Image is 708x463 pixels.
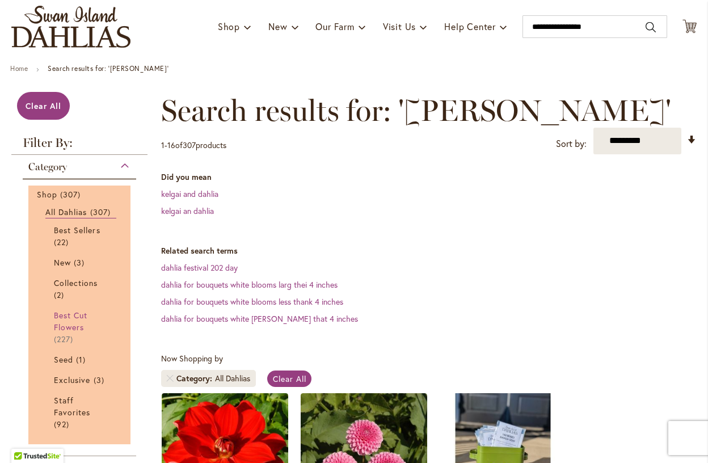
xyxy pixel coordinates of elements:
a: Clear All [267,371,312,387]
a: Best Sellers [54,224,108,248]
strong: Search results for: '[PERSON_NAME]' [48,64,168,73]
span: Best Cut Flowers [54,310,87,332]
span: Clear All [273,373,306,384]
a: Remove Category All Dahlias [167,375,174,382]
span: Search results for: '[PERSON_NAME]' [161,94,671,128]
span: Category [176,373,215,384]
span: 3 [74,256,87,268]
a: Shop [37,188,125,200]
a: dahlia festival 202 day [161,262,238,273]
a: dahlia for bouquets white blooms less thank 4 inches [161,296,343,307]
span: Shop [37,189,57,200]
a: kelgai an dahlia [161,205,214,216]
span: 307 [183,140,196,150]
span: New [268,20,287,32]
span: Collections [54,277,98,288]
span: 1 [76,353,88,365]
a: Home [10,64,28,73]
a: Best Cut Flowers [54,309,108,345]
span: New [54,257,71,268]
a: Collections [54,277,108,301]
a: Seed [54,353,108,365]
div: All Dahlias [215,373,250,384]
dt: Did you mean [161,171,697,183]
span: Shop [218,20,240,32]
span: 3 [94,374,107,386]
span: 1 [161,140,165,150]
span: Best Sellers [54,225,100,235]
a: kelgai and dahlia [161,188,218,199]
a: Staff Favorites [54,394,108,430]
span: Exclusive [54,374,90,385]
span: 16 [167,140,175,150]
label: Sort by: [556,133,587,154]
a: dahlia for bouquets white blooms larg thei 4 inches [161,279,338,290]
a: store logo [11,6,130,48]
span: Staff Favorites [54,395,90,418]
p: - of products [161,136,226,154]
span: Our Farm [315,20,354,32]
span: 22 [54,236,71,248]
dt: Related search terms [161,245,697,256]
span: Now Shopping by [161,353,223,364]
span: 2 [54,289,67,301]
strong: Filter By: [11,137,147,155]
span: 92 [54,418,72,430]
span: 227 [54,333,76,345]
span: Help Center [444,20,496,32]
a: Exclusive [54,374,108,386]
span: Seed [54,354,73,365]
span: Category [28,161,67,173]
a: Clear All [17,92,70,120]
span: Clear All [26,100,61,111]
a: New [54,256,108,268]
a: All Dahlias [45,206,116,218]
span: All Dahlias [45,207,87,217]
a: dahlia for bouquets white [PERSON_NAME] that 4 inches [161,313,358,324]
span: Visit Us [383,20,416,32]
iframe: Launch Accessibility Center [9,423,40,454]
span: 307 [60,188,83,200]
span: 307 [90,206,113,218]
